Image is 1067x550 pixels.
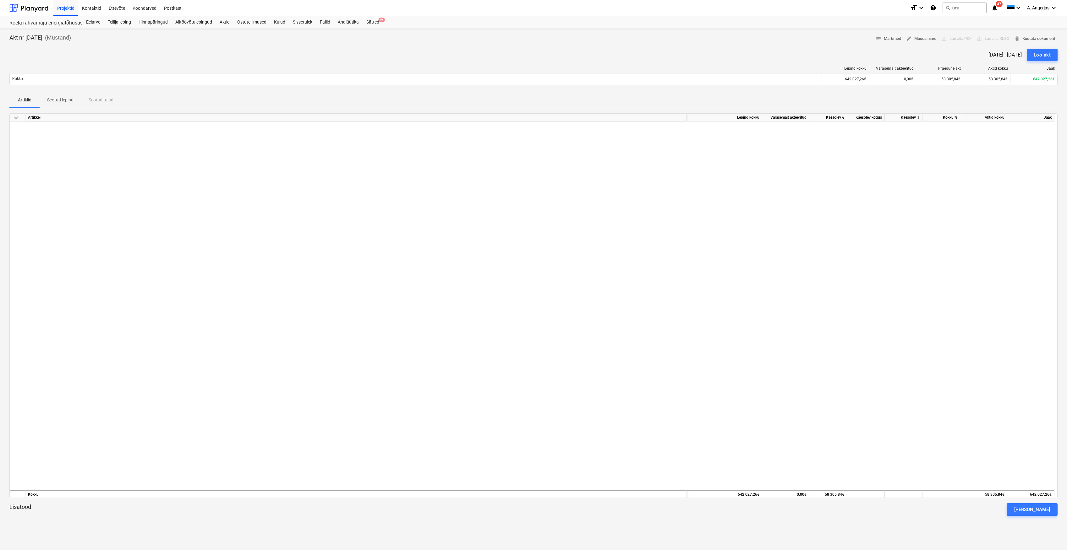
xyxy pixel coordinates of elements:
[876,35,901,42] span: Märkmed
[172,16,216,29] a: Alltöövõtulepingud
[872,66,914,71] div: Varasemalt akteeritud
[47,97,74,103] p: Seotud leping
[9,34,42,41] p: Akt nr [DATE]
[1034,51,1051,59] div: Loo akt
[316,16,334,29] a: Failid
[873,34,904,44] button: Märkmed
[876,36,881,41] span: notes
[1027,49,1058,61] button: Loo akt
[1007,490,1054,498] div: 642 027,26€
[363,16,383,29] div: Sätted
[762,114,809,121] div: Varasemalt akteeritud
[919,66,961,71] div: Praegune akt
[988,52,1022,58] div: [DATE] - [DATE]
[9,503,31,516] p: Lisatööd
[809,114,847,121] div: Käesolev €
[687,490,762,498] div: 642 027,26€
[762,490,809,498] div: 0,00€
[960,114,1007,121] div: Aktid kokku
[12,114,20,121] span: keyboard_arrow_down
[966,66,1008,71] div: Aktid kokku
[906,36,912,41] span: edit
[1007,114,1054,121] div: Jääk
[906,35,936,42] span: Muuda nime
[809,490,847,498] div: 58 305,84€
[822,74,869,84] div: 642 027,26€
[1012,34,1058,44] button: Kustuta dokument
[17,97,32,103] p: Artiklid
[1014,35,1055,42] span: Kustuta dokument
[379,18,385,22] span: 9+
[42,34,71,41] p: ( Mustand )
[960,490,1007,498] div: 58 305,84€
[687,114,762,121] div: Leping kokku
[363,16,383,29] a: Sätted9+
[82,16,104,29] a: Eelarve
[922,114,960,121] div: Kokku %
[1007,503,1058,516] button: [PERSON_NAME]
[824,66,867,71] div: Leping kokku
[25,114,687,121] div: Artikkel
[216,16,233,29] a: Aktid
[885,114,922,121] div: Käesolev %
[1033,77,1055,81] span: 642 027,26€
[104,16,135,29] a: Tellija leping
[12,76,23,82] p: Kokku
[270,16,289,29] a: Kulud
[334,16,363,29] a: Analüütika
[9,20,75,26] div: Roela rahvamaja energiatõhususe ehitustööd [ROELA]
[904,34,939,44] button: Muuda nime
[135,16,172,29] a: Hinnapäringud
[1014,36,1020,41] span: delete
[1013,66,1055,71] div: Jääk
[25,490,687,498] div: Kokku
[233,16,270,29] a: Ostutellimused
[1014,505,1050,514] div: [PERSON_NAME]
[916,74,963,84] div: 58 305,84€
[869,74,916,84] div: 0,00€
[847,114,885,121] div: Käesolev kogus
[289,16,316,29] a: Sissetulek
[963,74,1010,84] div: 58 305,84€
